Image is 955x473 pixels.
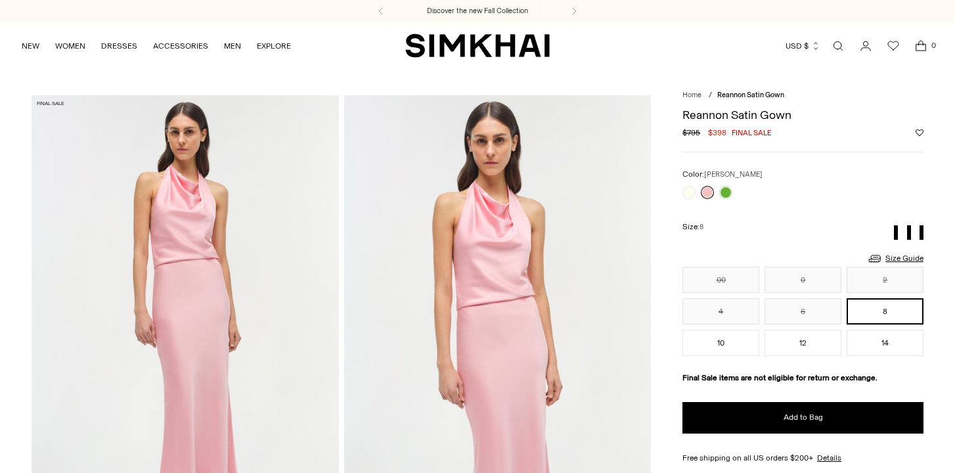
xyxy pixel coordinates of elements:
a: NEW [22,32,39,60]
h1: Reannon Satin Gown [682,109,923,121]
a: DRESSES [101,32,137,60]
a: Details [817,452,841,464]
button: USD $ [786,32,820,60]
a: Home [682,91,701,99]
span: Reannon Satin Gown [717,91,784,99]
a: MEN [224,32,241,60]
button: 10 [682,330,759,356]
span: Add to Bag [784,412,823,423]
a: EXPLORE [257,32,291,60]
button: Add to Bag [682,402,923,434]
button: 00 [682,267,759,293]
button: 4 [682,298,759,325]
a: Discover the new Fall Collection [427,6,528,16]
div: Free shipping on all US orders $200+ [682,452,923,464]
button: 8 [847,298,923,325]
span: $398 [708,127,726,139]
span: [PERSON_NAME] [704,170,763,179]
button: 0 [765,267,841,293]
button: 12 [765,330,841,356]
a: Size Guide [867,250,923,267]
nav: breadcrumbs [682,90,923,101]
strong: Final Sale items are not eligible for return or exchange. [682,373,877,382]
button: Add to Wishlist [916,129,923,137]
a: ACCESSORIES [153,32,208,60]
button: 14 [847,330,923,356]
s: $795 [682,127,700,139]
span: 8 [700,223,703,231]
a: SIMKHAI [405,33,550,58]
a: Go to the account page [853,33,879,59]
div: / [709,90,712,101]
a: WOMEN [55,32,85,60]
a: Open search modal [825,33,851,59]
a: Wishlist [880,33,906,59]
label: Size: [682,221,703,233]
button: 2 [847,267,923,293]
button: 6 [765,298,841,325]
span: 0 [927,39,939,51]
label: Color: [682,168,763,181]
a: Open cart modal [908,33,934,59]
